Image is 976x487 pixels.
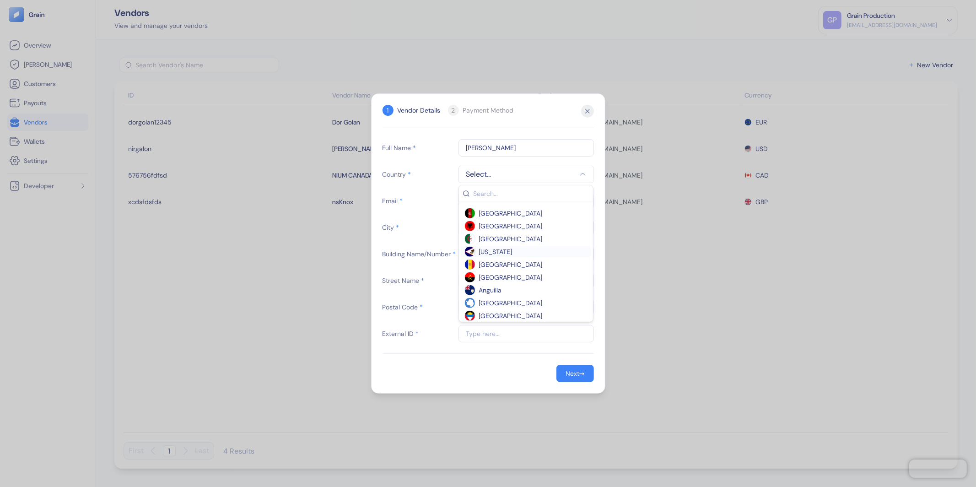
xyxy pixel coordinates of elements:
span: [GEOGRAPHIC_DATA] [479,298,543,308]
span: [GEOGRAPHIC_DATA] [479,273,543,282]
span: [GEOGRAPHIC_DATA] [479,234,543,243]
span: Postal Code [383,303,418,312]
span: [GEOGRAPHIC_DATA] [479,209,543,218]
div: 2 [448,105,459,116]
div: Suggestions [459,202,593,322]
span: External ID [383,329,414,338]
span: City [383,223,394,232]
span: Email [383,196,398,206]
span: [US_STATE] [479,247,512,256]
div: 1 [383,105,394,116]
span: Anguilla [479,286,502,295]
span: Country [383,170,406,179]
span: Street Name [383,276,420,285]
input: Type here... [458,325,594,342]
input: Search... [470,185,590,202]
button: Next→ [556,365,594,382]
span: Building Name/Number [383,249,451,259]
span: [GEOGRAPHIC_DATA] [479,311,543,320]
span: Select... [466,169,586,180]
span: [GEOGRAPHIC_DATA] [479,222,543,231]
span: → [579,369,585,379]
div: Vendor Details [398,106,441,115]
span: Full Name [383,143,411,152]
span: [GEOGRAPHIC_DATA] [479,260,543,269]
input: Type here... [458,139,594,157]
div: Next [566,370,579,377]
button: Select... [458,166,594,183]
div: Payment Method [463,106,514,115]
